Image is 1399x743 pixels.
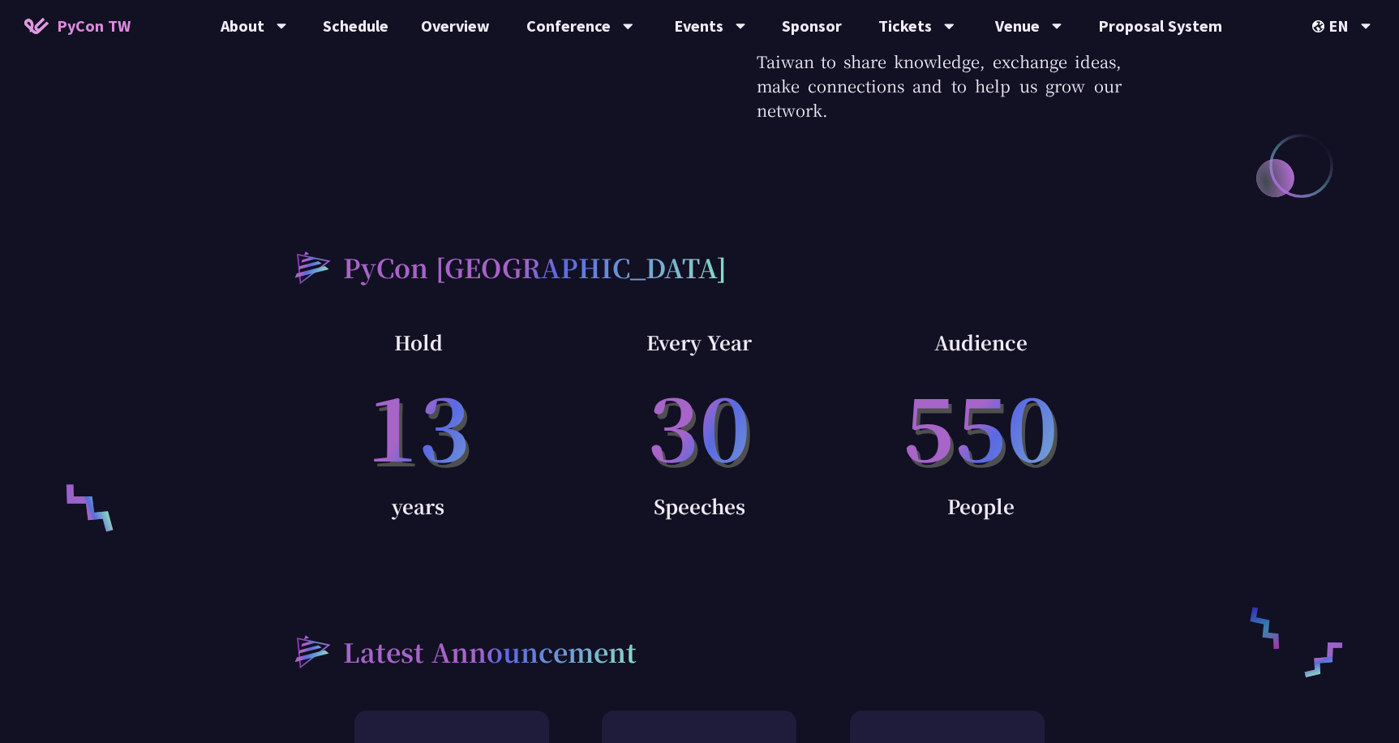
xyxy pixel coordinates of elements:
p: years [278,490,560,522]
p: People [840,490,1122,522]
p: Audience [840,326,1122,359]
h2: PyCon [GEOGRAPHIC_DATA] [343,247,727,286]
p: 13 [278,359,560,490]
img: Locale Icon [1312,20,1328,32]
p: 550 [840,359,1122,490]
h2: Latest Announcement [343,632,637,671]
p: Hold [278,326,560,359]
img: heading-bullet [278,236,343,298]
p: 30 [559,359,840,490]
img: heading-bullet [278,620,343,681]
img: Home icon of PyCon TW 2025 [24,18,49,34]
p: Every Year [559,326,840,359]
p: Speeches [559,490,840,522]
a: PyCon TW [8,6,147,46]
span: PyCon TW [57,14,131,38]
